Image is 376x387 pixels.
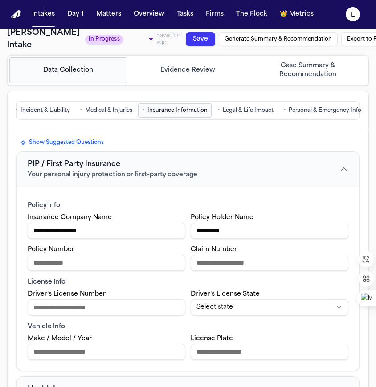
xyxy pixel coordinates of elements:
[16,137,107,148] button: Show Suggested Questions
[28,171,197,179] span: Your personal injury protection or first-party coverage
[142,106,145,115] span: •
[76,103,136,118] button: Go to Medical & Injuries
[28,159,120,170] span: PIP / First Party Insurance
[156,33,180,45] span: Saved 1m ago
[289,107,361,114] span: Personal & Emergency Info
[28,223,185,239] input: PIP insurance company
[28,344,185,360] input: Vehicle make model year
[85,35,123,45] span: In Progress
[28,278,348,287] div: License Info
[15,106,18,115] span: •
[28,246,74,253] label: Policy Number
[17,152,359,187] button: PIP / First Party InsuranceYour personal injury protection or first-party coverage
[173,6,197,22] button: Tasks
[191,246,237,253] label: Claim Number
[138,103,212,118] button: Go to Insurance Information
[191,214,253,221] label: Policy Holder Name
[191,223,348,239] input: PIP policy holder name
[64,6,87,22] button: Day 1
[28,322,348,331] div: Vehicle Info
[85,107,132,114] span: Medical & Injuries
[20,107,70,114] span: Incident & Liability
[11,10,21,19] img: Finch Logo
[191,344,348,360] input: Vehicle license plate
[283,106,286,115] span: •
[28,255,185,271] input: PIP policy number
[80,106,82,115] span: •
[279,103,365,118] button: Go to Personal & Emergency Info
[219,32,338,46] button: Generate Summary & Recommendation
[85,33,156,45] div: Update intake status
[28,214,112,221] label: Insurance Company Name
[147,107,208,114] span: Insurance Information
[191,335,233,342] label: License Plate
[11,103,74,118] button: Go to Incident & Liability
[233,6,271,22] button: The Flock
[191,291,260,297] label: Driver's License State
[93,6,125,22] button: Matters
[29,6,58,22] button: Intakes
[28,299,185,315] input: Driver's License Number
[202,6,227,22] button: Firms
[186,32,215,46] button: Save
[130,6,168,22] button: Overview
[191,255,348,271] input: PIP claim number
[213,103,278,118] button: Go to Legal & Life Impact
[217,106,220,115] span: •
[276,6,317,22] button: crownMetrics
[191,299,348,315] button: State select
[28,291,106,297] label: Driver's License Number
[223,107,274,114] span: Legal & Life Impact
[129,57,247,83] button: Go to Evidence Review step
[7,27,80,52] h1: [PERSON_NAME] Intake
[9,57,367,83] nav: Intake steps
[249,57,367,83] button: Go to Case Summary & Recommendation step
[11,10,21,19] a: Home
[28,335,92,342] label: Make / Model / Year
[9,57,127,83] button: Go to Data Collection step
[28,201,348,210] div: Policy Info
